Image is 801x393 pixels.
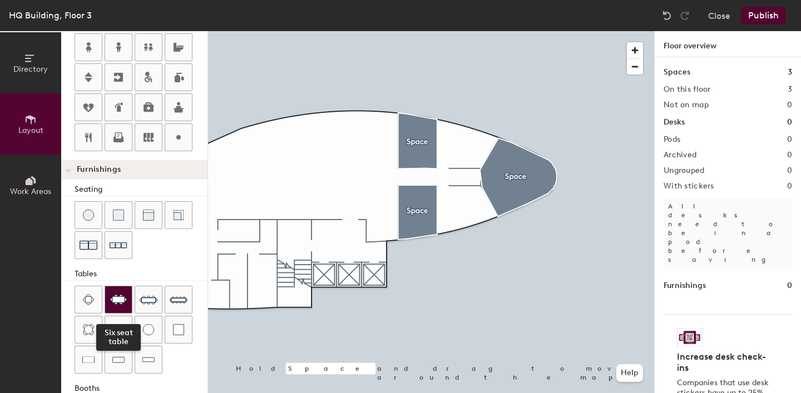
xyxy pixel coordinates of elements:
[75,268,207,280] div: Tables
[75,316,102,344] button: Four seat round table
[165,316,192,344] button: Table (1x1)
[664,116,685,128] h1: Desks
[664,151,696,160] h2: Archived
[664,197,792,268] p: All desks need to be in a pod before saving
[10,187,51,196] span: Work Areas
[113,210,124,221] img: Cushion
[142,354,155,365] img: Table (1x4)
[75,346,102,374] button: Table (1x2)
[165,286,192,314] button: Ten seat table
[664,66,690,78] h1: Spaces
[708,7,730,24] button: Close
[75,286,102,314] button: Four seat table
[77,165,121,174] span: Furnishings
[135,346,162,374] button: Table (1x4)
[165,201,192,229] button: Couch (corner)
[9,8,92,22] div: HQ Building, Floor 3
[787,280,792,292] h1: 0
[170,291,187,309] img: Ten seat table
[741,7,785,24] button: Publish
[677,351,772,374] h4: Increase desk check-ins
[787,151,792,160] h2: 0
[13,64,48,74] span: Directory
[83,324,94,335] img: Four seat round table
[105,346,132,374] button: Table (1x3)
[105,201,132,229] button: Cushion
[679,10,690,21] img: Redo
[788,66,792,78] h1: 3
[787,166,792,175] h2: 0
[677,328,703,347] img: Sticker logo
[135,286,162,314] button: Eight seat table
[664,182,714,191] h2: With stickers
[105,286,132,314] button: Six seat tableSix seat table
[83,210,94,221] img: Stool
[173,210,184,221] img: Couch (corner)
[80,236,97,254] img: Couch (x2)
[787,182,792,191] h2: 0
[75,183,207,196] div: Seating
[664,166,705,175] h2: Ungrouped
[787,135,792,144] h2: 0
[173,324,184,335] img: Table (1x1)
[105,231,132,259] button: Couch (x3)
[616,364,643,382] button: Help
[143,210,154,221] img: Couch (middle)
[788,85,792,94] h2: 3
[135,316,162,344] button: Table (round)
[140,291,157,309] img: Eight seat table
[135,201,162,229] button: Couch (middle)
[75,231,102,259] button: Couch (x2)
[18,126,43,135] span: Layout
[75,201,102,229] button: Stool
[110,294,127,305] img: Six seat table
[105,316,132,344] button: Six seat round table
[112,354,125,365] img: Table (1x3)
[664,280,706,292] h1: Furnishings
[143,324,154,335] img: Table (round)
[664,101,709,110] h2: Not on map
[82,354,95,365] img: Table (1x2)
[664,85,711,94] h2: On this floor
[110,237,127,254] img: Couch (x3)
[655,31,801,57] h1: Floor overview
[787,101,792,110] h2: 0
[83,294,94,305] img: Four seat table
[787,116,792,128] h1: 0
[664,135,680,144] h2: Pods
[112,324,125,335] img: Six seat round table
[661,10,673,21] img: Undo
